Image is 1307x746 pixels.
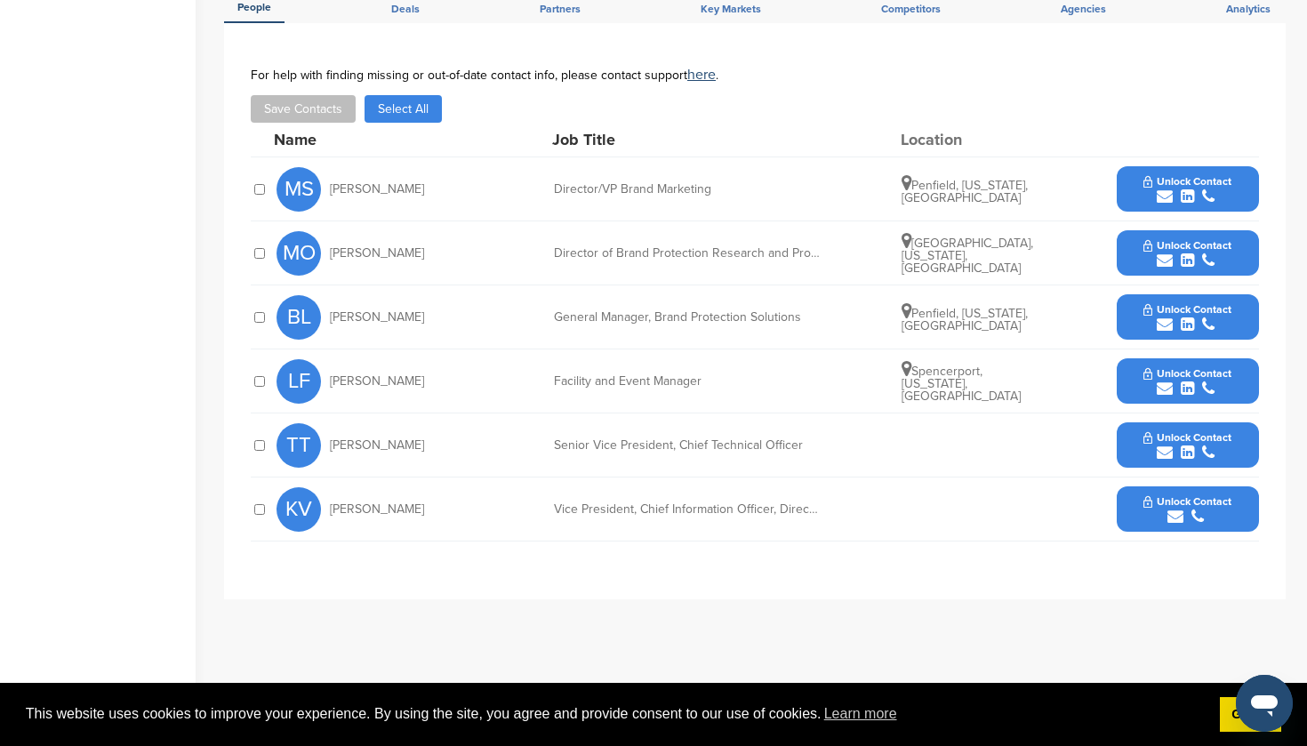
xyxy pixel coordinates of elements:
span: This website uses cookies to improve your experience. By using the site, you agree and provide co... [26,701,1206,727]
span: [PERSON_NAME] [330,183,424,196]
span: Penfield, [US_STATE], [GEOGRAPHIC_DATA] [902,178,1028,205]
span: [PERSON_NAME] [330,311,424,324]
span: Agencies [1061,4,1106,14]
span: [GEOGRAPHIC_DATA], [US_STATE], [GEOGRAPHIC_DATA] [902,236,1033,276]
span: [PERSON_NAME] [330,439,424,452]
div: Vice President, Chief Information Officer, Director of Worldwide Customer Operations [554,503,821,516]
button: Unlock Contact [1122,163,1253,216]
span: People [237,2,271,12]
a: here [687,66,716,84]
span: [PERSON_NAME] [330,247,424,260]
div: Senior Vice President, Chief Technical Officer [554,439,821,452]
div: General Manager, Brand Protection Solutions [554,311,821,324]
span: Unlock Contact [1143,367,1231,380]
iframe: Button to launch messaging window [1236,675,1293,732]
span: Unlock Contact [1143,175,1231,188]
span: Partners [540,4,581,14]
span: Penfield, [US_STATE], [GEOGRAPHIC_DATA] [902,306,1028,333]
div: Location [901,132,1034,148]
button: Unlock Contact [1122,291,1253,344]
div: Director/VP Brand Marketing [554,183,821,196]
button: Unlock Contact [1122,227,1253,280]
span: KV [277,487,321,532]
a: learn more about cookies [822,701,900,727]
span: Unlock Contact [1143,303,1231,316]
button: Select All [365,95,442,123]
span: Analytics [1226,4,1271,14]
button: Save Contacts [251,95,356,123]
span: MO [277,231,321,276]
button: Unlock Contact [1122,419,1253,472]
span: Competitors [881,4,941,14]
span: Key Markets [701,4,761,14]
span: Unlock Contact [1143,495,1231,508]
span: MS [277,167,321,212]
span: Deals [391,4,420,14]
a: dismiss cookie message [1220,697,1281,733]
button: Unlock Contact [1122,483,1253,536]
span: Unlock Contact [1143,431,1231,444]
div: Name [274,132,469,148]
span: BL [277,295,321,340]
div: For help with finding missing or out-of-date contact info, please contact support . [251,68,1259,82]
div: Director of Brand Protection Research and Product Development [554,247,821,260]
span: Spencerport, [US_STATE], [GEOGRAPHIC_DATA] [902,364,1021,404]
span: TT [277,423,321,468]
button: Unlock Contact [1122,355,1253,408]
span: LF [277,359,321,404]
div: Job Title [552,132,819,148]
span: [PERSON_NAME] [330,375,424,388]
span: Unlock Contact [1143,239,1231,252]
div: Facility and Event Manager [554,375,821,388]
span: [PERSON_NAME] [330,503,424,516]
